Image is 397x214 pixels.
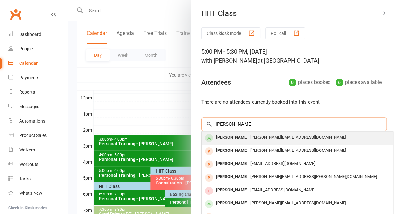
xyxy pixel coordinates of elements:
div: Attendees [201,78,231,87]
div: prospect [205,160,213,168]
span: with [PERSON_NAME] [201,57,257,64]
div: [PERSON_NAME] [214,185,250,195]
a: Clubworx [8,6,24,22]
li: There are no attendees currently booked into this event. [201,98,387,106]
span: [EMAIL_ADDRESS][DOMAIN_NAME] [250,187,315,192]
a: Workouts [8,157,68,172]
div: [PERSON_NAME] [214,146,250,155]
a: Calendar [8,56,68,71]
div: HIIT Class [191,9,397,18]
div: [PERSON_NAME] [214,172,250,182]
div: places available [336,78,382,87]
div: [PERSON_NAME] [214,199,250,208]
div: member [205,134,213,142]
div: Waivers [19,147,35,152]
div: prospect [205,174,213,182]
div: 0 [289,79,296,86]
span: [PERSON_NAME][EMAIL_ADDRESS][DOMAIN_NAME] [250,201,346,205]
a: People [8,42,68,56]
input: Search to add attendees [201,117,387,131]
div: places booked [289,78,331,87]
div: People [19,46,33,51]
a: Product Sales [8,128,68,143]
div: 6 [336,79,343,86]
div: Tasks [19,176,31,181]
div: 5:00 PM - 5:30 PM, [DATE] [201,47,387,65]
div: member [205,187,213,195]
div: member [205,200,213,208]
div: Workouts [19,162,38,167]
a: Payments [8,71,68,85]
div: Calendar [19,61,38,66]
div: [PERSON_NAME] [214,133,250,142]
div: Reports [19,90,35,95]
div: Product Sales [19,133,47,138]
div: Dashboard [19,32,41,37]
a: What's New [8,186,68,201]
span: [PERSON_NAME][EMAIL_ADDRESS][DOMAIN_NAME] [250,148,346,153]
div: What's New [19,191,42,196]
button: Roll call [265,27,305,39]
button: Class kiosk mode [201,27,260,39]
div: Payments [19,75,39,80]
a: Tasks [8,172,68,186]
span: [EMAIL_ADDRESS][DOMAIN_NAME] [250,161,315,166]
div: Messages [19,104,39,109]
div: Automations [19,118,45,124]
div: [PERSON_NAME] [214,159,250,168]
a: Waivers [8,143,68,157]
div: prospect [205,147,213,155]
span: [PERSON_NAME][EMAIL_ADDRESS][PERSON_NAME][DOMAIN_NAME] [250,174,377,179]
span: at [GEOGRAPHIC_DATA] [257,57,319,64]
span: [PERSON_NAME][EMAIL_ADDRESS][DOMAIN_NAME] [250,135,346,140]
a: Reports [8,85,68,99]
a: Automations [8,114,68,128]
a: Dashboard [8,27,68,42]
a: Messages [8,99,68,114]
